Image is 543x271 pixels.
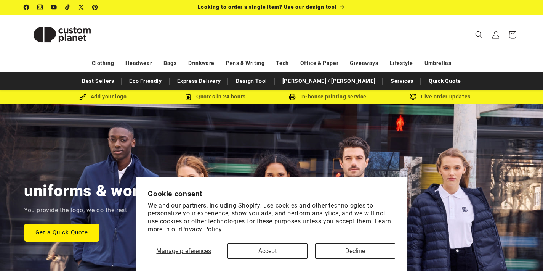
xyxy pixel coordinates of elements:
[384,92,497,102] div: Live order updates
[232,74,271,88] a: Design Tool
[289,94,296,100] img: In-house printing
[79,94,86,100] img: Brush Icon
[159,92,272,102] div: Quotes in 24 hours
[148,202,395,234] p: We and our partners, including Shopify, use cookies and other technologies to personalize your ex...
[279,74,379,88] a: [PERSON_NAME] / [PERSON_NAME]
[78,74,118,88] a: Best Sellers
[125,74,165,88] a: Eco Friendly
[92,56,114,70] a: Clothing
[156,247,211,255] span: Manage preferences
[315,243,395,259] button: Decline
[505,234,543,271] iframe: Chat Widget
[272,92,384,102] div: In-house printing service
[181,226,222,233] a: Privacy Policy
[300,56,338,70] a: Office & Paper
[173,74,225,88] a: Express Delivery
[163,56,176,70] a: Bags
[350,56,378,70] a: Giveaways
[185,94,192,100] img: Order Updates Icon
[21,15,103,55] a: Custom Planet
[148,243,219,259] button: Manage preferences
[387,74,417,88] a: Services
[276,56,288,70] a: Tech
[24,205,129,216] p: You provide the logo, we do the rest.
[226,56,264,70] a: Pens & Writing
[227,243,308,259] button: Accept
[390,56,413,70] a: Lifestyle
[424,56,451,70] a: Umbrellas
[425,74,465,88] a: Quick Quote
[24,18,100,52] img: Custom Planet
[47,92,159,102] div: Add your logo
[471,26,487,43] summary: Search
[148,189,395,198] h2: Cookie consent
[198,4,337,10] span: Looking to order a single item? Use our design tool
[410,94,416,100] img: Order updates
[24,223,99,241] a: Get a Quick Quote
[125,56,152,70] a: Headwear
[24,181,184,201] h2: uniforms & workwear
[188,56,215,70] a: Drinkware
